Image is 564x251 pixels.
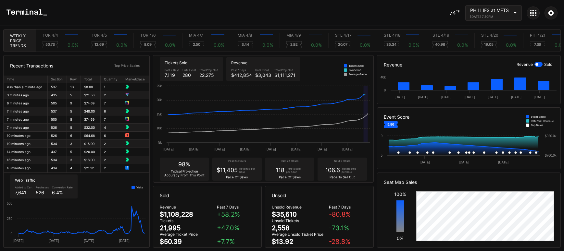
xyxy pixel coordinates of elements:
th: Total [81,76,101,83]
div: Purchases [36,186,49,189]
div: 0.0 % [262,42,273,48]
div: $11,405 [217,167,238,173]
div: Pace To Sell Out [330,175,355,179]
div: TOR 4/5 [92,33,107,38]
div: Total Projected [199,68,218,72]
text: 7.36 [534,42,541,47]
td: 435 [47,91,67,99]
div: 7 minutes ago [7,109,44,113]
td: 2 [101,140,122,148]
div: 7 minutes ago [7,125,44,129]
th: Marketplace [122,76,149,83]
td: $74.69 [81,99,101,107]
text: 25k [156,84,162,88]
div: Added to Cart [15,186,32,189]
div: 0.0 % [457,42,468,48]
div: 0.0 % [506,42,517,48]
div: Past 24 Hours [216,159,258,163]
text: [DATE] [395,95,405,99]
div: Projection [349,68,361,72]
div: 280 [182,72,196,78]
td: 6 [101,132,122,140]
td: 2 [101,164,122,172]
div: Event Score [531,115,546,118]
div: -28.8 % [329,238,367,245]
div: Seat Map Sales [377,173,560,191]
text: 50.73 [45,42,55,47]
td: 2 [67,172,81,180]
td: 5 [67,148,81,156]
div: Revenue [517,62,533,67]
div: Past 7 Days [217,205,255,209]
text: 0 [10,232,12,236]
th: Section [47,76,67,83]
div: Typical Projection Accuracy From This Point [163,169,206,177]
div: + 58.2 % [217,210,255,218]
div: Sold [544,62,552,67]
div: Unsold Tickets [272,218,329,223]
img: 45974bcc7eb787447536.png [125,166,129,170]
div: ℉ [456,9,459,13]
div: 18 minutes ago [7,166,44,170]
th: Quantity [101,76,122,83]
text: [DATE] [189,148,199,151]
div: 0.0 % [214,42,224,48]
td: 434 [47,164,67,172]
img: 7c694e75740273bc7910.png [125,149,129,153]
td: $32.00 [81,124,101,132]
td: 3 [67,140,81,148]
td: 534 [47,172,67,180]
text: 10k [156,126,162,130]
div: Conversion Rate [52,186,73,189]
div: Revenue [377,55,560,74]
td: 534 [47,140,67,148]
div: Past 24 Hours [268,159,311,163]
div: 0.0 % [311,42,322,48]
text: 40k [381,76,386,79]
text: 5k [158,141,162,144]
div: Total Projected [274,68,295,72]
text: 3.44 [242,42,249,47]
text: [DATE] [441,95,452,99]
text: [DATE] [317,148,327,151]
img: 8bdfe9f8b5d43a0de7cb.png [125,133,129,137]
img: 7c694e75740273bc7910.png [125,109,129,113]
td: $21.56 [81,91,101,99]
td: 505 [47,115,67,124]
td: 2 [101,156,122,164]
div: 14 minutes ago [7,150,44,154]
div: PHI 4/21 [530,33,545,38]
text: [DATE] [119,239,130,243]
div: 7,119 [165,72,179,78]
div: STL 4/20 [481,33,498,38]
text: [DATE] [84,239,94,243]
div: Past 7 Days [329,205,367,209]
div: Average Unsold Ticket Price [272,232,329,237]
div: $50.39 [160,238,182,245]
td: 13 [67,83,81,91]
td: 7 [101,99,122,107]
th: Row [67,76,81,83]
div: $1,108,228 [160,210,193,218]
td: $64.68 [81,132,101,140]
td: 2 [101,172,122,180]
text: [DATE] [291,148,301,151]
div: STL 4/19 [432,33,449,38]
div: Unsold [265,186,373,205]
text: $760.0k [545,154,557,157]
div: $35,610 [272,210,297,218]
text: 12.69 [94,42,104,47]
td: 3 [67,156,81,164]
div: 100% [394,191,406,197]
div: Tickets Sold [165,60,218,65]
td: 505 [47,99,67,107]
text: 9 [381,134,383,138]
text: [DATE] [511,95,522,99]
text: 250 [7,217,12,221]
td: 537 [47,107,67,115]
div: Sold [153,186,261,205]
div: $3,043 [255,72,271,78]
div: 7 minutes ago [7,117,44,121]
td: $74.69 [81,115,101,124]
div: 106.6 [325,167,340,173]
